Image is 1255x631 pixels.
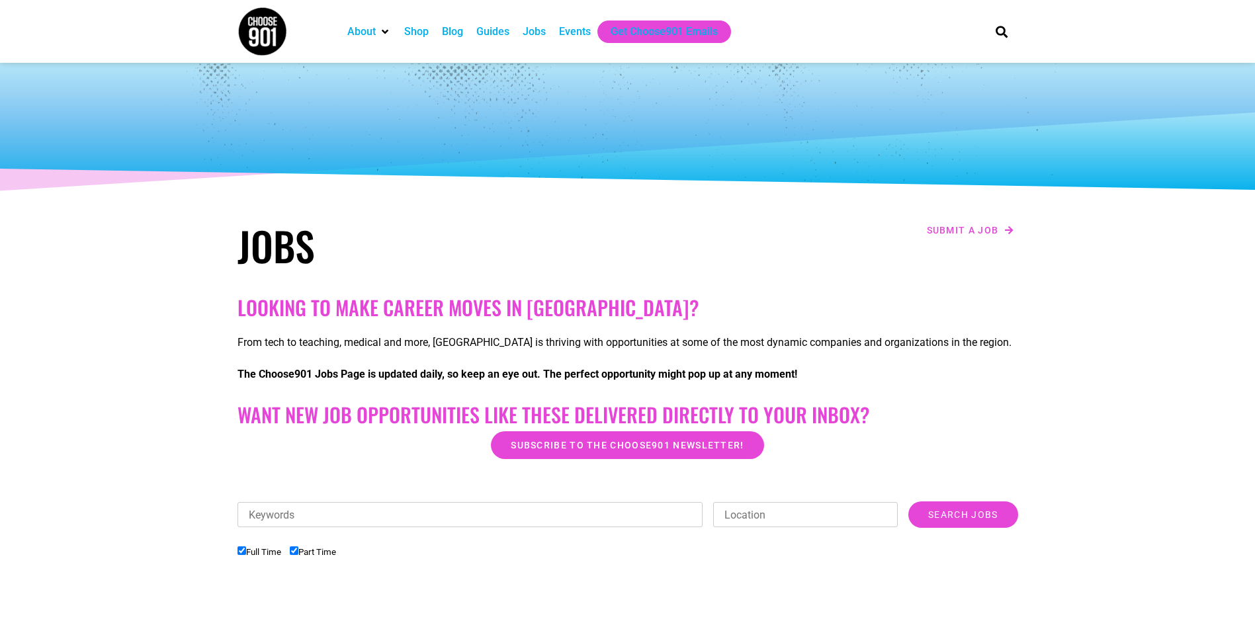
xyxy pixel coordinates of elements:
[559,24,591,40] a: Events
[511,441,744,450] span: Subscribe to the Choose901 newsletter!
[404,24,429,40] a: Shop
[476,24,509,40] a: Guides
[990,21,1012,42] div: Search
[238,547,281,557] label: Full Time
[341,21,398,43] div: About
[908,501,1017,528] input: Search Jobs
[923,222,1018,239] a: Submit a job
[238,222,621,269] h1: Jobs
[523,24,546,40] a: Jobs
[238,546,246,555] input: Full Time
[238,502,703,527] input: Keywords
[341,21,973,43] nav: Main nav
[238,403,1018,427] h2: Want New Job Opportunities like these Delivered Directly to your Inbox?
[290,547,336,557] label: Part Time
[238,296,1018,319] h2: Looking to make career moves in [GEOGRAPHIC_DATA]?
[491,431,763,459] a: Subscribe to the Choose901 newsletter!
[347,24,376,40] a: About
[238,368,797,380] strong: The Choose901 Jobs Page is updated daily, so keep an eye out. The perfect opportunity might pop u...
[927,226,999,235] span: Submit a job
[611,24,718,40] a: Get Choose901 Emails
[238,335,1018,351] p: From tech to teaching, medical and more, [GEOGRAPHIC_DATA] is thriving with opportunities at some...
[442,24,463,40] a: Blog
[713,502,898,527] input: Location
[290,546,298,555] input: Part Time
